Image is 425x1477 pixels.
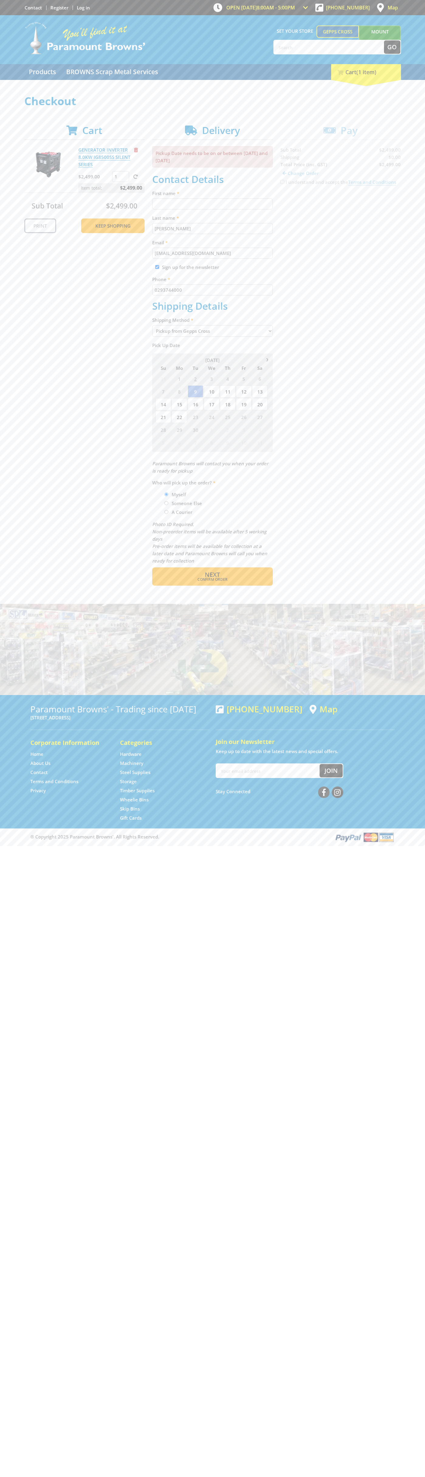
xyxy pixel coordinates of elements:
img: GENERATOR INVERTER 8.0KW IG8500SS SILENT SERIES [30,146,67,183]
span: 17 [204,398,219,410]
em: Photo ID Required. Non-preorder items will be available after 5 working days Pre-order items will... [152,521,267,564]
span: 24 [204,411,219,423]
a: Go to the registration page [50,5,68,11]
span: Sub Total [32,201,63,211]
input: Please enter your telephone number. [152,284,273,295]
span: 6 [252,373,268,385]
span: 9 [188,385,203,398]
button: Go [384,40,400,54]
label: Someone Else [170,498,204,508]
div: [PHONE_NUMBER] [216,704,302,714]
p: $2,499.00 [78,173,111,180]
span: OPEN [DATE] [226,4,295,11]
label: Last name [152,214,273,222]
label: A Courier [170,507,194,517]
span: 9 [220,436,235,449]
label: Shipping Method [152,316,273,324]
span: 1 [172,373,187,385]
span: 18 [220,398,235,410]
span: 2 [220,424,235,436]
span: 16 [188,398,203,410]
a: Go to the About Us page [30,760,50,766]
span: 1 [204,424,219,436]
a: Go to the Machinery page [120,760,143,766]
span: Cart [82,124,102,137]
a: View a map of Gepps Cross location [310,704,338,714]
input: Search [274,40,384,54]
p: Keep up to date with the latest news and special offers. [216,748,395,755]
span: 26 [236,411,252,423]
div: Cart [331,64,401,80]
span: 30 [188,424,203,436]
span: 25 [220,411,235,423]
span: We [204,364,219,372]
img: PayPal, Mastercard, Visa accepted [334,831,395,843]
a: Go to the Hardware page [120,751,142,757]
span: 14 [156,398,171,410]
span: 10 [236,436,252,449]
span: 10 [204,385,219,398]
span: 20 [252,398,268,410]
span: Next [205,570,220,579]
em: Paramount Browns will contact you when your order is ready for pickup [152,460,268,474]
span: 8:00am - 5:00pm [257,4,295,11]
h5: Corporate Information [30,738,108,747]
a: Go to the Wheelie Bins page [120,797,149,803]
p: [STREET_ADDRESS] [30,714,210,721]
a: Go to the Privacy page [30,787,46,794]
span: 29 [172,424,187,436]
span: 8 [172,385,187,398]
a: Go to the Terms and Conditions page [30,778,78,785]
span: 2 [188,373,203,385]
span: 27 [252,411,268,423]
a: Print [24,219,56,233]
span: 22 [172,411,187,423]
input: Please enter your first name. [152,198,273,209]
span: 28 [156,424,171,436]
span: 6 [172,436,187,449]
a: Remove from cart [134,147,138,153]
span: [DATE] [205,357,220,363]
span: $2,499.00 [106,201,137,211]
span: Mo [172,364,187,372]
a: Go to the BROWNS Scrap Metal Services page [62,64,163,80]
span: 11 [252,436,268,449]
input: Please enter your email address. [152,248,273,259]
div: ® Copyright 2025 Paramount Browns'. All Rights Reserved. [24,831,401,843]
h3: Paramount Browns' - Trading since [DATE] [30,704,210,714]
a: Go to the Contact page [30,769,48,776]
button: Next Confirm order [152,567,273,586]
span: 21 [156,411,171,423]
span: 31 [156,373,171,385]
span: 3 [236,424,252,436]
span: 7 [156,385,171,398]
a: Go to the Skip Bins page [120,806,140,812]
a: Mount [PERSON_NAME] [359,26,401,49]
p: Item total: [78,183,145,192]
button: Join [320,764,343,777]
span: Sa [252,364,268,372]
span: 5 [156,436,171,449]
a: Go to the Products page [24,64,60,80]
span: Tu [188,364,203,372]
input: Please enter your last name. [152,223,273,234]
span: 13 [252,385,268,398]
span: 7 [188,436,203,449]
label: Email [152,239,273,246]
a: Log in [77,5,90,11]
span: Delivery [202,124,240,137]
span: 15 [172,398,187,410]
span: 5 [236,373,252,385]
input: Please select who will pick up the order. [164,510,168,514]
span: Fr [236,364,252,372]
span: (1 item) [356,68,376,76]
a: Go to the Storage page [120,778,137,785]
label: Who will pick up the order? [152,479,273,486]
img: Paramount Browns' [24,21,146,55]
span: 12 [236,385,252,398]
span: Set your store [273,26,317,36]
h1: Checkout [24,95,401,107]
span: 4 [252,424,268,436]
span: Su [156,364,171,372]
a: Go to the Steel Supplies page [120,769,150,776]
